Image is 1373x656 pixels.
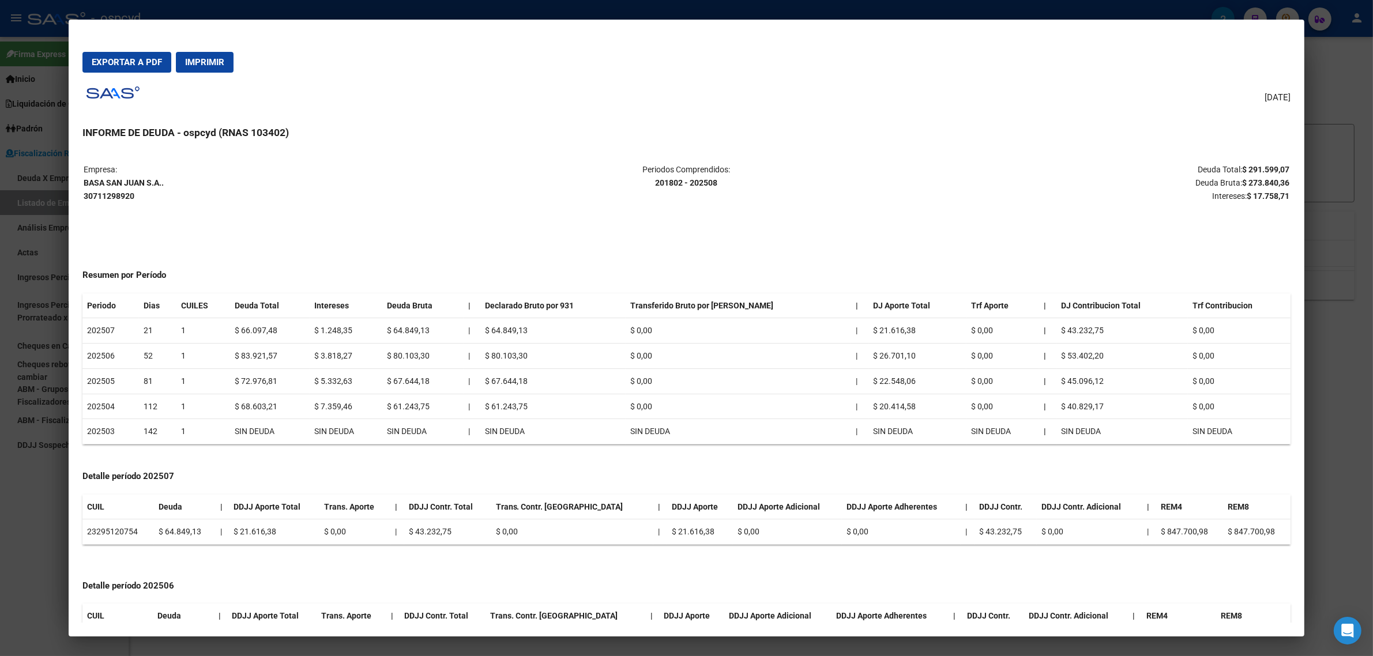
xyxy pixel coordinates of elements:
td: 112 [139,394,176,419]
td: $ 847.700,98 [1223,519,1291,545]
th: DDJJ Aporte Adicional [724,604,832,628]
th: DDJJ Contr. [975,495,1037,519]
th: Trans. Contr. [GEOGRAPHIC_DATA] [491,495,654,519]
td: | [851,318,868,344]
td: $ 1.248,35 [310,318,382,344]
th: Trf Aporte [966,293,1039,318]
td: $ 21.616,38 [868,318,966,344]
td: 81 [139,368,176,394]
th: | [851,293,868,318]
th: Dias [139,293,176,318]
th: Deuda Bruta [382,293,464,318]
td: 202507 [82,318,139,344]
td: $ 67.644,18 [480,368,626,394]
td: 202506 [82,344,139,369]
td: $ 0,00 [966,368,1039,394]
td: 1 [176,318,230,344]
td: $ 45.096,12 [1056,368,1188,394]
td: 202505 [82,368,139,394]
td: | [464,419,481,444]
td: $ 66.097,48 [230,318,310,344]
td: SIN DEUDA [382,419,464,444]
th: DDJJ Aporte Adherentes [842,495,961,519]
h4: Resumen por Período [82,269,1291,282]
th: CUIL [82,604,153,628]
th: REM4 [1142,604,1216,628]
td: $ 7.359,46 [310,394,382,419]
td: $ 61.243,75 [382,394,464,419]
td: $ 26.701,10 [868,344,966,369]
th: | [216,495,230,519]
td: $ 0,00 [319,519,390,545]
th: | [1039,344,1056,369]
td: $ 0,00 [491,519,654,545]
td: | [464,318,481,344]
th: DDJJ Contr. Total [404,495,491,519]
th: | [1142,495,1156,519]
td: 202504 [82,394,139,419]
th: REM4 [1156,495,1224,519]
td: 23295120754 [82,519,154,545]
td: $ 64.849,13 [382,318,464,344]
td: | [653,519,667,545]
td: $ 68.603,21 [230,394,310,419]
td: | [851,344,868,369]
span: Imprimir [185,57,224,67]
td: $ 64.849,13 [154,519,216,545]
th: REM8 [1223,495,1291,519]
td: $ 20.414,58 [868,394,966,419]
td: $ 5.332,63 [310,368,382,394]
td: $ 0,00 [733,519,842,545]
td: | [851,419,868,444]
td: $ 22.548,06 [868,368,966,394]
th: Transferido Bruto por [PERSON_NAME] [626,293,851,318]
th: | [1039,394,1056,419]
span: [DATE] [1265,91,1291,104]
th: DDJJ Aporte Adherentes [832,604,949,628]
th: | [1039,318,1056,344]
th: DDJJ Contr. Adicional [1024,604,1129,628]
strong: $ 291.599,07 [1242,165,1289,174]
strong: $ 17.758,71 [1247,191,1289,201]
th: DDJJ Aporte Total [227,604,317,628]
td: $ 0,00 [1188,344,1291,369]
th: Deuda [154,495,216,519]
th: CUILES [176,293,230,318]
td: $ 0,00 [626,318,851,344]
th: Trans. Contr. [GEOGRAPHIC_DATA] [486,604,646,628]
td: $ 83.921,57 [230,344,310,369]
td: | [961,519,975,545]
strong: $ 273.840,36 [1242,178,1289,187]
td: SIN DEUDA [966,419,1039,444]
td: 202503 [82,419,139,444]
td: SIN DEUDA [1056,419,1188,444]
th: Deuda [153,604,214,628]
th: DDJJ Contr. Total [400,604,486,628]
td: 1 [176,368,230,394]
td: | [464,394,481,419]
th: | [1039,419,1056,444]
td: | [390,519,404,545]
th: DDJJ Contr. Adicional [1037,495,1142,519]
th: | [1039,293,1056,318]
th: DJ Contribucion Total [1056,293,1188,318]
td: $ 72.976,81 [230,368,310,394]
td: $ 0,00 [1188,368,1291,394]
td: $ 43.232,75 [404,519,491,545]
th: DDJJ Aporte Total [229,495,319,519]
th: | [464,293,481,318]
td: SIN DEUDA [868,419,966,444]
td: $ 64.849,13 [480,318,626,344]
th: | [961,495,975,519]
td: $ 0,00 [1188,318,1291,344]
h4: Detalle período 202506 [82,579,1291,593]
th: | [214,604,227,628]
th: Intereses [310,293,382,318]
td: | [851,368,868,394]
td: SIN DEUDA [1188,419,1291,444]
td: 142 [139,419,176,444]
td: | [464,368,481,394]
td: $ 43.232,75 [1056,318,1188,344]
span: Exportar a PDF [92,57,162,67]
p: Periodos Comprendidos: [486,163,887,190]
